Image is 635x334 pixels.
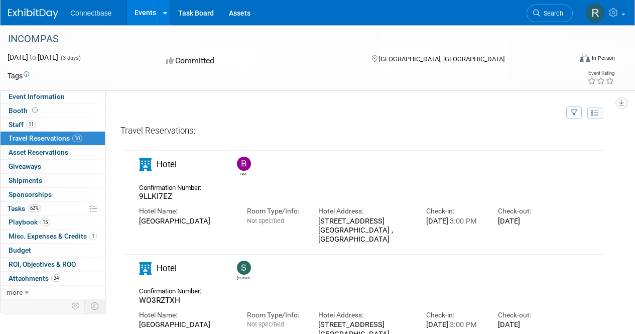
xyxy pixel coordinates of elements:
[9,176,42,184] span: Shipments
[9,92,65,100] span: Event Information
[1,272,105,285] a: Attachments34
[247,320,284,328] span: Not specified
[163,52,355,70] div: Committed
[9,218,50,226] span: Playbook
[139,181,208,192] div: Confirmation Number:
[60,55,81,61] span: (3 days)
[1,104,105,118] a: Booth
[498,310,555,320] div: Check-out:
[139,158,152,171] i: Hotel
[586,4,605,23] img: Roger Castillo
[526,52,615,67] div: Event Format
[1,230,105,243] a: Misc. Expenses & Credits1
[1,215,105,229] a: Playbook15
[237,157,251,171] img: Ben Edmond
[70,9,112,17] span: Connectbase
[1,202,105,215] a: Tasks62%
[1,174,105,187] a: Shipments
[28,53,38,61] span: to
[527,5,573,22] a: Search
[426,206,483,216] div: Check-in:
[498,216,555,226] div: [DATE]
[139,206,232,216] div: Hotel Name:
[9,134,82,142] span: Travel Reservations
[8,204,41,212] span: Tasks
[8,71,29,81] td: Tags
[9,260,76,268] span: ROI, Objectives & ROO
[30,106,40,114] span: Booth not reserved yet
[591,54,615,62] div: In-Person
[426,216,483,226] div: [DATE]
[7,288,23,296] span: more
[318,310,411,320] div: Hotel Address:
[426,320,483,329] div: [DATE]
[234,261,252,281] div: Shivani York
[379,55,504,63] span: [GEOGRAPHIC_DATA], [GEOGRAPHIC_DATA]
[9,162,41,170] span: Giveaways
[85,299,105,312] td: Toggle Event Tabs
[237,171,249,177] div: Ben Edmond
[9,232,97,240] span: Misc. Expenses & Credits
[5,30,563,48] div: INCOMPAS
[1,286,105,299] a: more
[139,310,232,320] div: Hotel Name:
[1,160,105,173] a: Giveaways
[498,320,555,329] div: [DATE]
[26,121,36,128] span: 11
[1,188,105,201] a: Sponsorships
[1,90,105,103] a: Event Information
[426,310,483,320] div: Check-in:
[139,192,172,201] span: 9LLKI7EZ
[498,206,555,216] div: Check-out:
[8,53,58,61] span: [DATE] [DATE]
[587,71,614,76] div: Event Rating
[1,244,105,257] a: Budget
[234,157,252,177] div: Ben Edmond
[139,216,232,226] div: [GEOGRAPHIC_DATA]
[9,274,61,282] span: Attachments
[580,54,590,62] img: Format-Inperson.png
[237,275,249,281] div: Shivani York
[139,296,180,305] span: WO3RZTXH
[28,204,41,212] span: 62%
[448,216,477,226] span: 3:00 PM
[1,132,105,145] a: Travel Reservations10
[9,190,52,198] span: Sponsorships
[157,263,177,273] span: Hotel
[1,258,105,271] a: ROI, Objectives & ROO
[9,106,40,115] span: Booth
[1,118,105,132] a: Staff11
[9,148,68,156] span: Asset Reservations
[237,261,251,275] img: Shivani York
[9,246,31,254] span: Budget
[40,218,50,226] span: 15
[247,206,304,216] div: Room Type/Info:
[247,217,284,225] span: Not specified
[72,135,82,142] span: 10
[247,310,304,320] div: Room Type/Info:
[448,320,477,329] span: 3:00 PM
[157,159,177,169] span: Hotel
[51,274,61,282] span: 34
[8,9,58,19] img: ExhibitDay
[571,110,578,117] i: Filter by Traveler
[120,125,607,141] div: Travel Reservations:
[89,233,97,240] span: 1
[318,206,411,216] div: Hotel Address:
[139,262,152,275] i: Hotel
[139,320,232,329] div: [GEOGRAPHIC_DATA]
[9,121,36,129] span: Staff
[139,284,208,295] div: Confirmation Number:
[1,146,105,159] a: Asset Reservations
[67,299,85,312] td: Personalize Event Tab Strip
[318,216,411,244] div: [STREET_ADDRESS] [GEOGRAPHIC_DATA] , [GEOGRAPHIC_DATA]
[540,10,563,17] span: Search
